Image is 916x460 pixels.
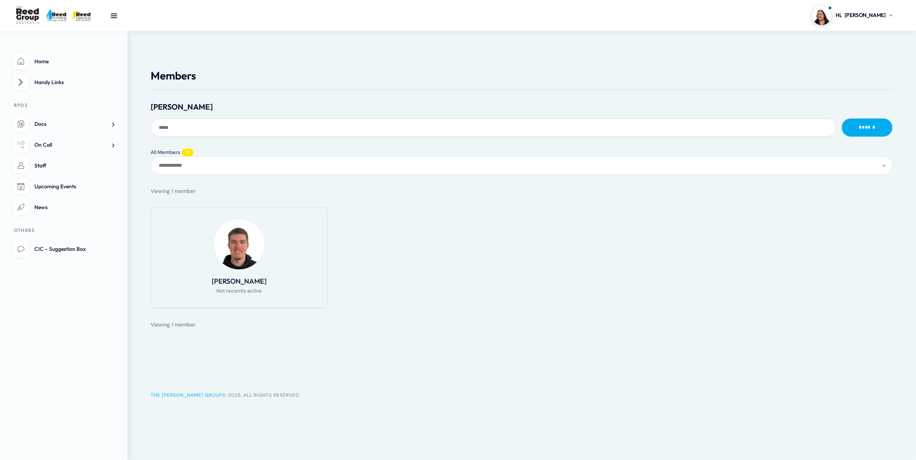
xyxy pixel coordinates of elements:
[151,148,893,157] div: Members directory main navigation
[151,320,195,329] div: Viewing 1 member
[151,186,195,196] div: Viewing 1 member
[151,392,222,398] a: The [PERSON_NAME] Group
[151,156,893,174] div: Members directory secondary navigation
[151,391,893,400] div: © 2025. All Rights Reserved.
[845,11,886,19] span: [PERSON_NAME]
[151,69,893,82] h1: Members
[216,286,262,296] span: Not recently active
[151,149,194,157] a: All Members51
[836,11,842,19] span: Hi,
[212,277,267,286] a: [PERSON_NAME]
[182,149,194,156] span: 51
[214,219,264,269] img: Profile Photo
[812,6,893,25] a: Profile picture of Carmen MontaltoHi,[PERSON_NAME]
[812,6,831,25] img: Profile picture of Carmen Montalto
